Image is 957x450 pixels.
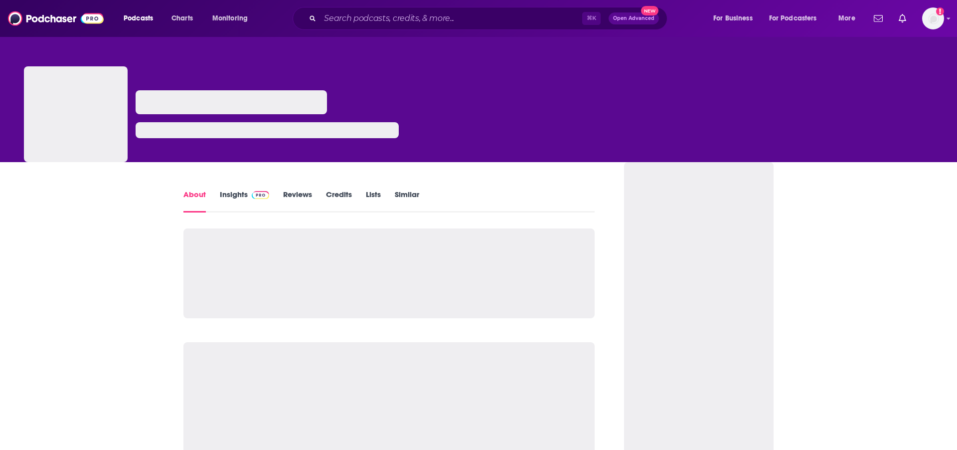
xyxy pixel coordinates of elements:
a: Lists [366,190,381,213]
button: Open AdvancedNew [609,12,659,24]
button: Show profile menu [922,7,944,29]
a: Credits [326,190,352,213]
button: open menu [706,10,765,26]
span: For Podcasters [769,11,817,25]
img: Podchaser - Follow, Share and Rate Podcasts [8,9,104,28]
button: open menu [117,10,166,26]
button: open menu [763,10,831,26]
img: User Profile [922,7,944,29]
span: Logged in as NickG [922,7,944,29]
a: About [183,190,206,213]
a: Charts [165,10,199,26]
svg: Add a profile image [936,7,944,15]
span: Podcasts [124,11,153,25]
a: Reviews [283,190,312,213]
span: ⌘ K [582,12,601,25]
span: Monitoring [212,11,248,25]
a: Show notifications dropdown [895,10,910,27]
span: More [838,11,855,25]
span: For Business [713,11,753,25]
input: Search podcasts, credits, & more... [320,10,582,26]
button: open menu [205,10,261,26]
button: open menu [831,10,868,26]
span: Charts [171,11,193,25]
a: Show notifications dropdown [870,10,887,27]
span: New [641,6,659,15]
a: InsightsPodchaser Pro [220,190,269,213]
img: Podchaser Pro [252,191,269,199]
a: Similar [395,190,419,213]
span: Open Advanced [613,16,654,21]
div: Search podcasts, credits, & more... [302,7,677,30]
